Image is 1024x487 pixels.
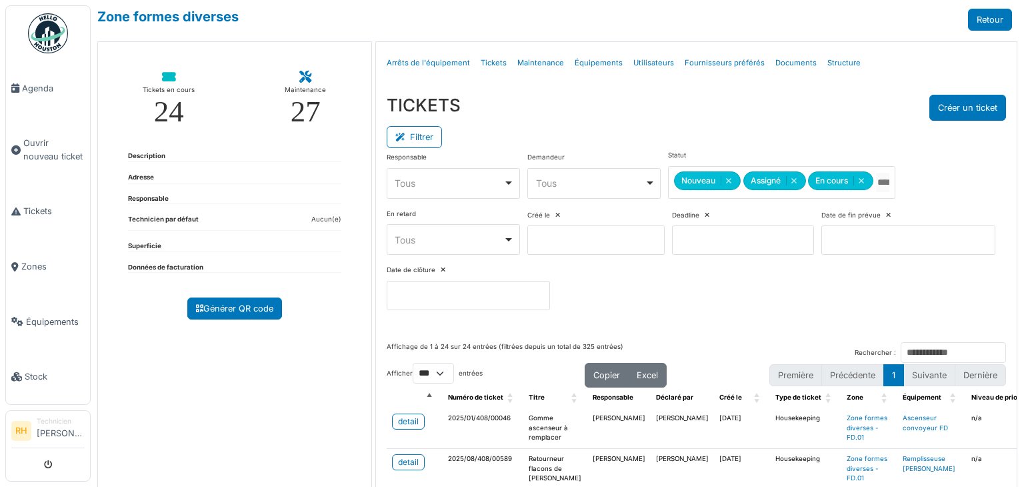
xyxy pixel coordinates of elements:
span: Créé le: Activate to sort [754,388,762,408]
span: Équipement [903,394,941,401]
label: Afficher entrées [387,363,483,384]
a: detail [392,414,425,430]
div: detail [398,456,419,468]
select: Afficherentrées [413,363,454,384]
label: Deadline [672,211,699,221]
dd: Aucun(e) [311,215,341,225]
img: Badge_color-CXgf-gQk.svg [28,13,68,53]
div: En cours [808,171,873,190]
dt: Description [128,151,165,161]
a: Équipements [6,294,90,350]
a: Structure [822,47,866,79]
span: Déclaré par [656,394,693,401]
span: Numéro de ticket [448,394,503,401]
span: Responsable [593,394,633,401]
div: Tous [536,176,645,190]
label: Responsable [387,153,427,163]
a: Générer QR code [187,298,282,320]
a: Zone formes diverses - FD.01 [847,414,887,441]
a: Tickets [6,184,90,239]
span: Numéro de ticket: Activate to sort [507,388,515,408]
div: Tickets en cours [143,83,195,97]
a: Tickets en cours 24 [132,61,205,137]
span: Équipement: Activate to sort [950,388,958,408]
a: Zone formes diverses - FD.01 [847,455,887,482]
div: detail [398,416,419,428]
div: Affichage de 1 à 24 sur 24 entrées (filtrées depuis un total de 325 entrées) [387,342,623,363]
span: Ouvrir nouveau ticket [23,137,85,162]
a: Stock [6,350,90,405]
h3: TICKETS [387,95,461,115]
label: Créé le [527,211,550,221]
dt: Responsable [128,194,169,204]
span: Agenda [22,82,85,95]
a: Agenda [6,61,90,116]
td: [PERSON_NAME] [587,408,651,449]
a: Documents [770,47,822,79]
span: Stock [25,370,85,383]
td: 2025/01/408/00046 [443,408,523,449]
div: Tous [395,233,503,247]
dt: Adresse [128,173,154,183]
div: 27 [291,97,321,127]
a: Ouvrir nouveau ticket [6,116,90,184]
div: Assigné [743,171,806,190]
label: Date de fin prévue [821,211,881,221]
div: Maintenance [285,83,326,97]
a: Fournisseurs préférés [679,47,770,79]
a: Tickets [475,47,512,79]
span: Zones [21,260,85,273]
td: [PERSON_NAME] [651,408,714,449]
dt: Superficie [128,241,161,252]
button: Remove item: 'ongoing' [853,176,869,185]
label: Date de clôture [387,266,435,276]
span: Tickets [23,205,85,217]
span: Copier [593,370,620,380]
button: Remove item: 'new' [721,176,736,185]
a: Maintenance [512,47,569,79]
dt: Technicien par défaut [128,215,199,230]
a: Zones [6,239,90,294]
span: Type de ticket: Activate to sort [825,388,833,408]
a: RH Technicien[PERSON_NAME] [11,416,85,448]
div: Tous [395,176,503,190]
button: Créer un ticket [929,95,1006,121]
a: Utilisateurs [628,47,679,79]
label: Rechercher : [855,348,896,358]
button: Filtrer [387,126,442,148]
button: Copier [585,363,629,388]
span: Titre [529,394,545,401]
span: Type de ticket [775,394,821,401]
span: Zone: Activate to sort [881,388,889,408]
a: Maintenance 27 [274,61,337,137]
span: Zone [847,394,863,401]
div: Technicien [37,416,85,426]
td: Gomme ascenseur à remplacer [523,408,587,449]
li: [PERSON_NAME] [37,416,85,445]
label: En retard [387,209,416,219]
span: Équipements [26,316,85,328]
a: Arrêts de l'équipement [381,47,475,79]
div: Nouveau [674,171,741,190]
span: Titre: Activate to sort [571,388,579,408]
label: Statut [668,151,686,161]
td: [DATE] [714,408,770,449]
a: Zone formes diverses [97,9,239,25]
a: Retour [968,9,1012,31]
dt: Données de facturation [128,263,203,273]
div: 24 [154,97,184,127]
a: Remplisseuse [PERSON_NAME] [903,455,955,472]
a: Équipements [569,47,628,79]
a: Ascenseur convoyeur FD [903,414,948,432]
label: Demandeur [527,153,565,163]
li: RH [11,421,31,441]
a: detail [392,454,425,470]
button: Remove item: 'assigned' [786,176,801,185]
nav: pagination [769,364,1006,386]
button: Excel [628,363,667,388]
input: Tous [876,173,889,192]
span: Créé le [719,394,742,401]
td: Housekeeping [770,408,841,449]
span: Excel [637,370,658,380]
button: 1 [883,364,904,386]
